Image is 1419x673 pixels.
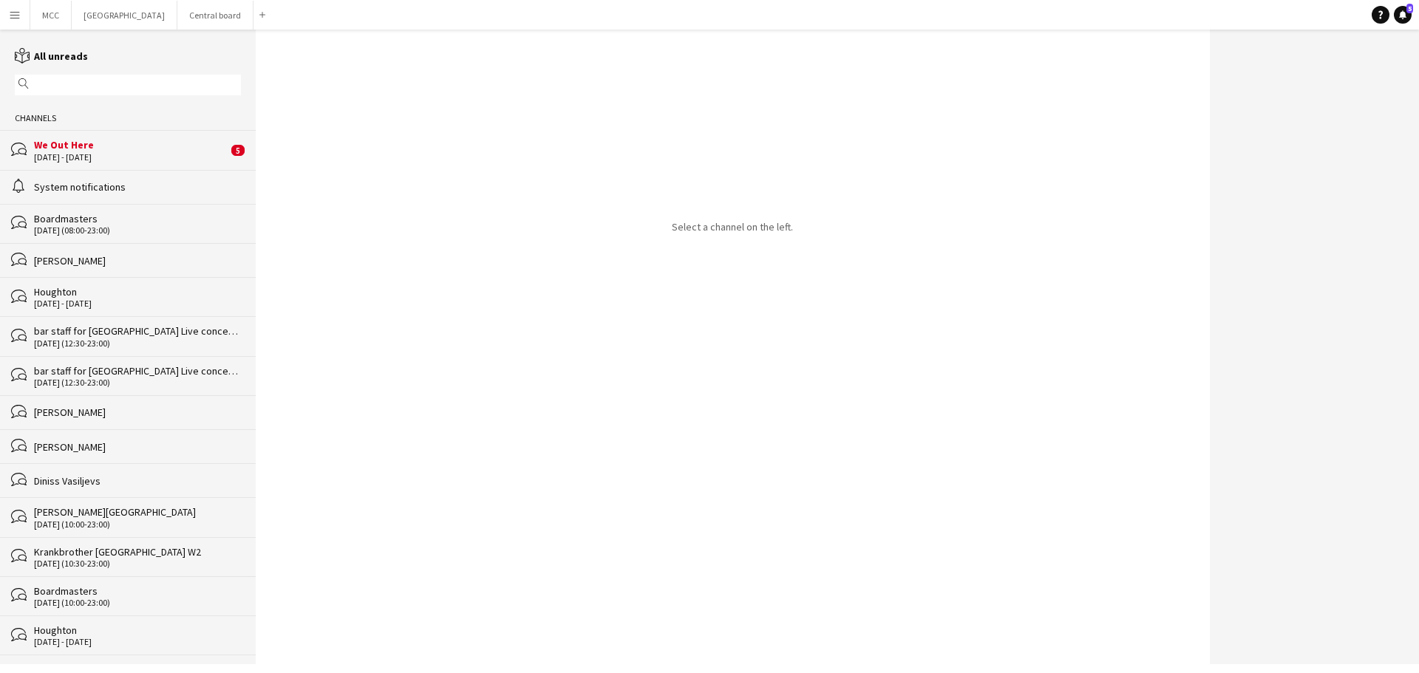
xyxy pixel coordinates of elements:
[34,180,241,194] div: System notifications
[34,440,241,454] div: [PERSON_NAME]
[34,406,241,419] div: [PERSON_NAME]
[34,138,228,151] div: We Out Here
[34,378,241,388] div: [DATE] (12:30-23:00)
[34,298,241,309] div: [DATE] - [DATE]
[34,558,241,569] div: [DATE] (10:30-23:00)
[1394,6,1412,24] a: 5
[177,1,253,30] button: Central board
[34,324,241,338] div: bar staff for [GEOGRAPHIC_DATA] Live concerts
[34,285,241,298] div: Houghton
[231,145,245,156] span: 5
[34,254,241,267] div: [PERSON_NAME]
[34,584,241,598] div: Boardmasters
[34,545,241,558] div: Krankbrother [GEOGRAPHIC_DATA] W2
[34,519,241,530] div: [DATE] (10:00-23:00)
[34,505,241,519] div: [PERSON_NAME][GEOGRAPHIC_DATA]
[34,152,228,163] div: [DATE] - [DATE]
[34,212,241,225] div: Boardmasters
[34,624,241,637] div: Houghton
[30,1,72,30] button: MCC
[15,49,88,63] a: All unreads
[34,338,241,349] div: [DATE] (12:30-23:00)
[34,598,241,608] div: [DATE] (10:00-23:00)
[34,364,241,378] div: bar staff for [GEOGRAPHIC_DATA] Live concerts
[672,220,793,233] p: Select a channel on the left.
[34,637,241,647] div: [DATE] - [DATE]
[34,474,241,488] div: Diniss Vasiljevs
[34,225,241,236] div: [DATE] (08:00-23:00)
[1406,4,1413,13] span: 5
[72,1,177,30] button: [GEOGRAPHIC_DATA]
